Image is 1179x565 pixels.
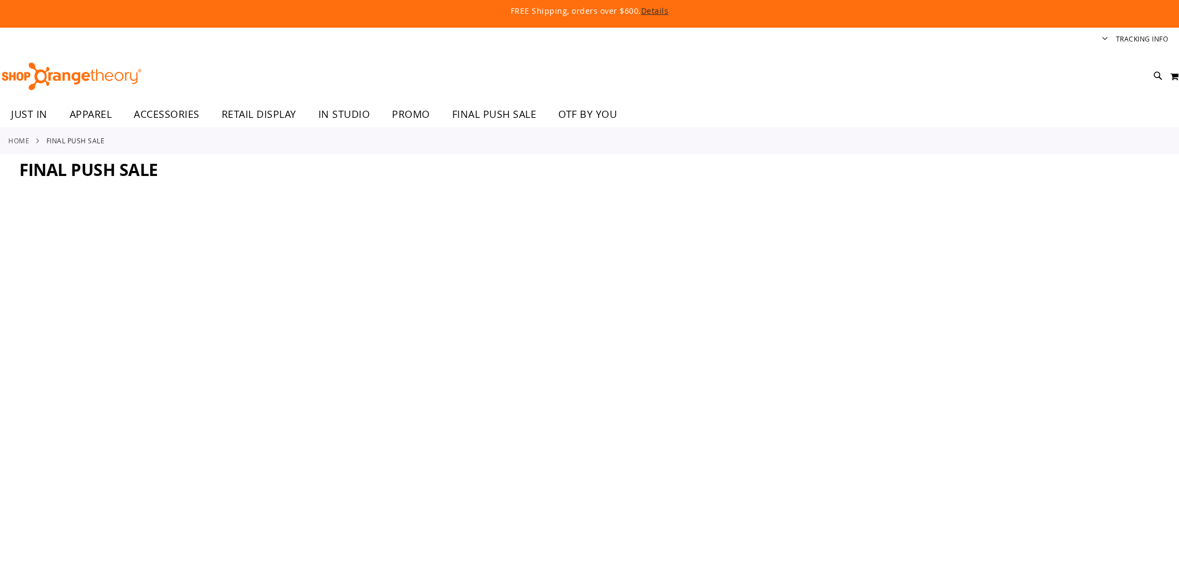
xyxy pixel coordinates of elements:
[392,102,430,127] span: PROMO
[318,102,370,127] span: IN STUDIO
[123,102,211,127] a: ACCESSORIES
[547,102,628,127] a: OTF BY YOU
[1116,34,1168,44] a: Tracking Info
[46,136,105,146] strong: FINAL PUSH SALE
[381,102,441,127] a: PROMO
[8,136,29,146] a: Home
[307,102,381,127] a: IN STUDIO
[222,102,296,127] span: RETAIL DISPLAY
[258,6,921,17] p: FREE Shipping, orders over $600.
[70,102,112,127] span: APPAREL
[134,102,200,127] span: ACCESSORIES
[558,102,617,127] span: OTF BY YOU
[1102,34,1108,45] button: Account menu
[452,102,537,127] span: FINAL PUSH SALE
[11,102,48,127] span: JUST IN
[59,102,123,127] a: APPAREL
[441,102,548,127] a: FINAL PUSH SALE
[211,102,307,127] a: RETAIL DISPLAY
[19,158,158,181] span: FINAL PUSH SALE
[641,6,669,16] a: Details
